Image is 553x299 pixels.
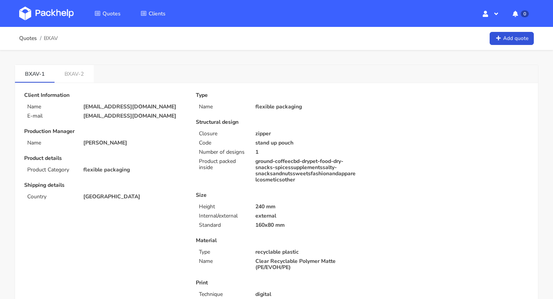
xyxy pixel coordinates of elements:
span: BXAV [44,35,58,42]
button: 0 [507,7,534,20]
p: Name [27,140,74,146]
p: Shipping details [24,182,185,188]
p: recyclable plastic [255,249,357,255]
nav: breadcrumb [19,31,58,46]
span: Quotes [103,10,121,17]
a: BXAV-1 [15,65,55,82]
p: Type [196,92,357,98]
p: 240 mm [255,204,357,210]
p: E-mail [27,113,74,119]
p: Internal/external [199,213,246,219]
a: Clients [131,7,175,20]
p: Standard [199,222,246,228]
p: external [255,213,357,219]
p: digital [255,291,357,297]
a: BXAV-2 [55,65,94,82]
p: [EMAIL_ADDRESS][DOMAIN_NAME] [83,104,185,110]
p: Height [199,204,246,210]
p: Size [196,192,357,198]
p: Name [199,104,246,110]
p: Product details [24,155,185,161]
p: Material [196,238,357,244]
span: 0 [521,10,529,17]
p: Product packed inside [199,158,246,171]
p: 160x80 mm [255,222,357,228]
p: [PERSON_NAME] [83,140,185,146]
p: Code [199,140,246,146]
p: flexible packaging [83,167,185,173]
p: Name [199,258,246,264]
p: Type [199,249,246,255]
p: zipper [255,131,357,137]
a: Quotes [85,7,130,20]
p: 1 [255,149,357,155]
p: Technique [199,291,246,297]
p: Number of designs [199,149,246,155]
img: Dashboard [19,7,74,20]
p: Print [196,280,357,286]
p: Name [27,104,74,110]
a: Add quote [490,32,534,45]
p: [GEOGRAPHIC_DATA] [83,194,185,200]
p: Clear Recyclable Polymer Matte (PE/EVOH/PE) [255,258,357,271]
p: [EMAIL_ADDRESS][DOMAIN_NAME] [83,113,185,119]
p: Product Category [27,167,74,173]
p: stand up pouch [255,140,357,146]
p: Closure [199,131,246,137]
p: Production Manager [24,128,185,135]
span: Clients [149,10,166,17]
p: Structural design [196,119,357,125]
a: Quotes [19,35,37,42]
p: ground-coffeecbd-drypet-food-dry-snacks-spicessupplementssalty-snacksandnutssweetsfashionandappar... [255,158,357,183]
p: Client Information [24,92,185,98]
p: flexible packaging [255,104,357,110]
p: Country [27,194,74,200]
